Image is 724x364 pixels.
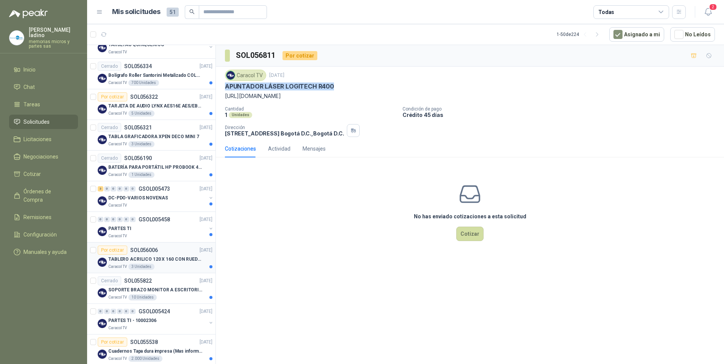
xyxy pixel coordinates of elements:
[124,125,152,130] p: SOL056321
[200,124,212,131] p: [DATE]
[403,112,721,118] p: Crédito 45 días
[111,186,116,191] div: 0
[117,309,123,314] div: 0
[98,166,107,175] img: Company Logo
[98,184,214,208] a: 3 0 0 0 0 0 GSOL005473[DATE] Company LogoDC-PDO-VARIOS NOVENASCaracol TV
[23,65,36,74] span: Inicio
[200,247,212,254] p: [DATE]
[98,309,103,314] div: 0
[108,294,127,300] p: Caracol TV
[124,278,152,283] p: SOL055822
[29,39,78,48] p: memorias micros y partes sas
[269,72,284,79] p: [DATE]
[9,227,78,242] a: Configuración
[23,152,58,161] span: Negociaciones
[108,264,127,270] p: Caracol TV
[29,27,78,38] p: [PERSON_NAME] ladino
[108,317,156,324] p: PARTES TI - 10002306
[225,112,227,118] p: 1
[456,227,484,241] button: Cotizar
[124,156,152,161] p: SOL056190
[104,217,110,222] div: 0
[23,100,40,109] span: Tareas
[123,186,129,191] div: 0
[98,338,127,347] div: Por cotizar
[23,170,41,178] span: Cotizar
[236,50,276,61] h3: SOL056811
[98,104,107,114] img: Company Logo
[128,110,154,117] div: 5 Unidades
[98,258,107,267] img: Company Logo
[108,164,203,171] p: BATERÍA PARA PORTÁTIL HP PROBOOK 430 G8
[226,71,235,79] img: Company Logo
[9,245,78,259] a: Manuales y ayuda
[9,9,48,18] img: Logo peakr
[130,247,158,253] p: SOL056006
[98,123,121,132] div: Cerrado
[128,141,154,147] div: 3 Unidades
[87,243,215,273] a: Por cotizarSOL056006[DATE] Company LogoTABLERO ACRILICO 120 X 160 CON RUEDASCaracol TV3 Unidades
[9,80,78,94] a: Chat
[108,233,127,239] p: Caracol TV
[23,248,67,256] span: Manuales y ayuda
[9,97,78,112] a: Tareas
[200,185,212,193] p: [DATE]
[108,286,203,294] p: SOPORTE BRAZO MONITOR A ESCRITORIO NBF80
[139,217,170,222] p: GSOL005458
[9,210,78,224] a: Remisiones
[108,49,127,55] p: Caracol TV
[225,92,715,100] p: [URL][DOMAIN_NAME]
[189,9,195,14] span: search
[701,5,715,19] button: 2
[104,309,110,314] div: 0
[9,115,78,129] a: Solicitudes
[670,27,715,42] button: No Leídos
[225,130,344,137] p: [STREET_ADDRESS] Bogotá D.C. , Bogotá D.C.
[98,350,107,359] img: Company Logo
[557,28,603,40] div: 1 - 50 de 224
[111,217,116,222] div: 0
[128,264,154,270] div: 3 Unidades
[117,186,123,191] div: 0
[108,348,203,355] p: Cuadernos Tapa dura impresa (Mas informacion en el adjunto)
[9,167,78,181] a: Cotizar
[200,216,212,223] p: [DATE]
[87,273,215,304] a: CerradoSOL055822[DATE] Company LogoSOPORTE BRAZO MONITOR A ESCRITORIO NBF80Caracol TV10 Unidades
[108,80,127,86] p: Caracol TV
[598,8,614,16] div: Todas
[225,82,334,90] p: APUNTADOR LÁSER LOGITECH R400
[403,106,721,112] p: Condición de pago
[87,120,215,151] a: CerradoSOL056321[DATE] Company LogoTABLA GRAFICADORA XPEN DECO MINI 7Caracol TV3 Unidades
[229,112,252,118] div: Unidades
[200,93,212,101] p: [DATE]
[130,217,136,222] div: 0
[139,186,170,191] p: GSOL005473
[98,215,214,239] a: 0 0 0 0 0 0 GSOL005458[DATE] Company LogoPARTES TICaracol TV
[130,339,158,345] p: SOL055538
[23,230,57,239] span: Configuración
[98,196,107,205] img: Company Logo
[108,256,203,263] p: TABLERO ACRILICO 120 X 160 CON RUEDAS
[87,89,215,120] a: Por cotizarSOL056322[DATE] Company LogoTARJETA DE AUDIO LYNX AES16E AES/EBU PCICaracol TV5 Unidades
[98,154,121,163] div: Cerrado
[9,31,24,45] img: Company Logo
[98,135,107,144] img: Company Logo
[87,151,215,181] a: CerradoSOL056190[DATE] Company LogoBATERÍA PARA PORTÁTIL HP PROBOOK 430 G8Caracol TV1 Unidades
[200,63,212,70] p: [DATE]
[117,217,123,222] div: 0
[98,62,121,71] div: Cerrado
[104,186,110,191] div: 0
[130,309,136,314] div: 0
[108,194,168,202] p: DC-PDO-VARIOS NOVENAS
[130,94,158,100] p: SOL056322
[98,227,107,236] img: Company Logo
[108,110,127,117] p: Caracol TV
[609,27,664,42] button: Asignado a mi
[98,74,107,83] img: Company Logo
[303,145,326,153] div: Mensajes
[98,217,103,222] div: 0
[123,309,129,314] div: 0
[123,217,129,222] div: 0
[9,184,78,207] a: Órdenes de Compra
[108,172,127,178] p: Caracol TV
